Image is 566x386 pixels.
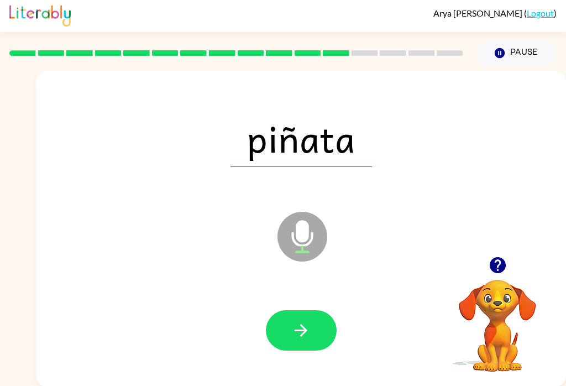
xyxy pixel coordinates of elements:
[442,263,553,373] video: Your browser must support playing .mp4 files to use Literably. Please try using another browser.
[433,8,524,18] span: Arya [PERSON_NAME]
[476,40,557,66] button: Pause
[9,2,71,27] img: Literably
[433,8,557,18] div: ( )
[527,8,554,18] a: Logout
[230,109,372,167] span: piñata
